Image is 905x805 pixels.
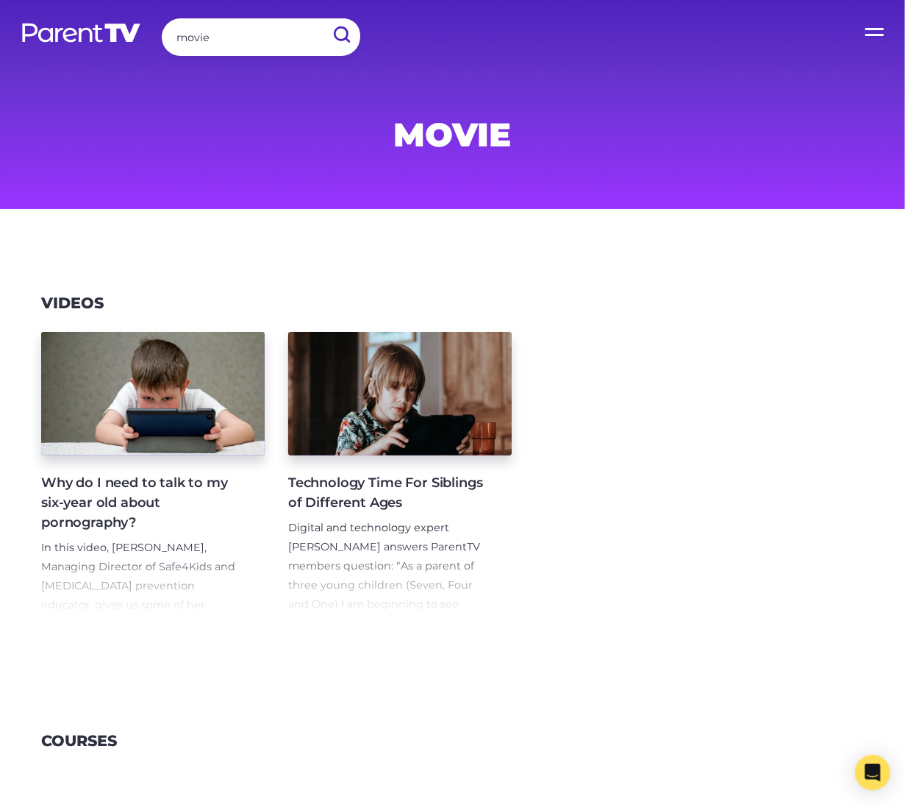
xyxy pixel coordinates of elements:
h1: movie [99,120,807,149]
img: parenttv-logo-white.4c85aaf.svg [21,22,142,43]
input: Submit [322,18,360,52]
a: Technology Time For Siblings of Different Ages Digital and technology expert [PERSON_NAME] answer... [288,332,512,614]
div: Open Intercom Messenger [855,755,890,790]
h4: Why do I need to talk to my six-year old about pornography? [41,473,241,533]
input: Search ParentTV [162,18,360,56]
h3: Courses [41,732,117,751]
h4: Technology Time For Siblings of Different Ages [288,473,488,513]
p: In this video, [PERSON_NAME], Managing Director of Safe4Kids and [MEDICAL_DATA] prevention educat... [41,539,241,691]
a: Why do I need to talk to my six-year old about pornography? In this video, [PERSON_NAME], Managin... [41,332,265,614]
h3: Videos [41,294,104,313]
